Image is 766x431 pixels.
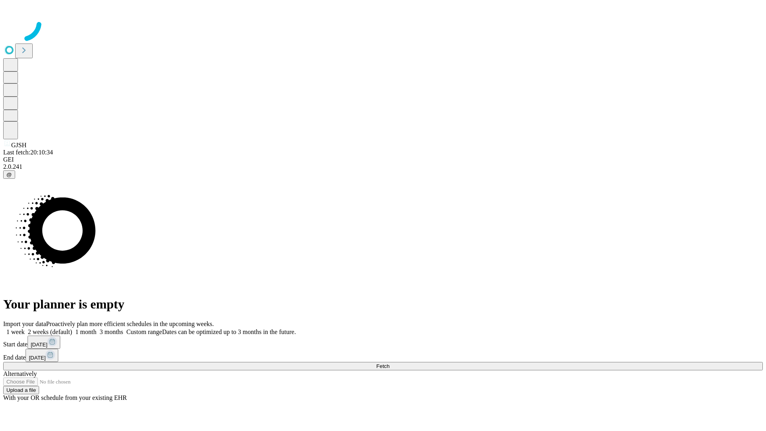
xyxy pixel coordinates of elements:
[376,363,389,369] span: Fetch
[3,370,37,377] span: Alternatively
[6,328,25,335] span: 1 week
[3,297,763,312] h1: Your planner is empty
[3,170,15,179] button: @
[3,156,763,163] div: GEI
[3,336,763,349] div: Start date
[100,328,123,335] span: 3 months
[3,386,39,394] button: Upload a file
[11,142,26,148] span: GJSH
[28,328,72,335] span: 2 weeks (default)
[29,355,45,361] span: [DATE]
[3,163,763,170] div: 2.0.241
[3,320,46,327] span: Import your data
[3,362,763,370] button: Fetch
[3,149,53,156] span: Last fetch: 20:10:34
[6,172,12,178] span: @
[162,328,296,335] span: Dates can be optimized up to 3 months in the future.
[31,342,47,348] span: [DATE]
[3,394,127,401] span: With your OR schedule from your existing EHR
[3,349,763,362] div: End date
[46,320,214,327] span: Proactively plan more efficient schedules in the upcoming weeks.
[75,328,97,335] span: 1 month
[28,336,60,349] button: [DATE]
[26,349,58,362] button: [DATE]
[126,328,162,335] span: Custom range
